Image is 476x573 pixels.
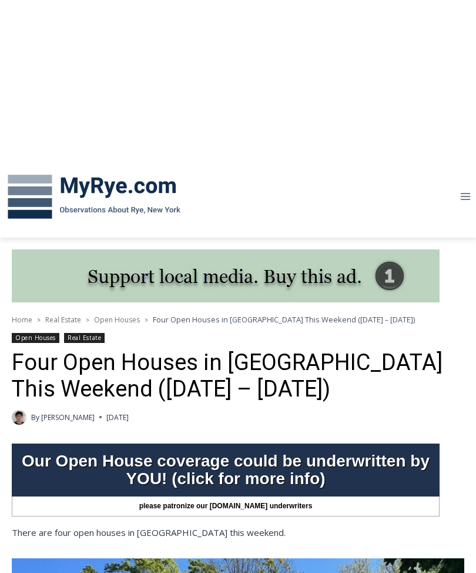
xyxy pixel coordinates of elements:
span: > [37,316,41,324]
span: Four Open Houses in [GEOGRAPHIC_DATA] This Weekend ([DATE] – [DATE]) [153,314,415,325]
h1: Four Open Houses in [GEOGRAPHIC_DATA] This Weekend ([DATE] – [DATE]) [12,349,464,403]
a: Home [12,315,32,325]
nav: Breadcrumbs [12,314,464,325]
a: Author image [12,410,26,425]
div: Our Open House coverage could be underwritten by YOU! (click for more info) [12,447,440,494]
a: Our Open House coverage could be underwritten by YOU! (click for more info) please patronize our ... [12,444,440,517]
time: [DATE] [106,412,129,423]
span: > [86,316,89,324]
a: [PERSON_NAME] [41,412,95,422]
div: please patronize our [DOMAIN_NAME] underwriters [12,497,440,517]
a: Open Houses [12,333,59,343]
a: Open Houses [94,315,140,325]
a: Real Estate [64,333,105,343]
button: Open menu [454,188,476,206]
p: There are four open houses in [GEOGRAPHIC_DATA] this weekend. [12,525,464,539]
span: By [31,412,39,423]
img: support local media, buy this ad [12,249,440,302]
span: > [145,316,148,324]
a: Real Estate [45,315,81,325]
img: Patel, Devan - bio cropped 200x200 [12,410,26,425]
